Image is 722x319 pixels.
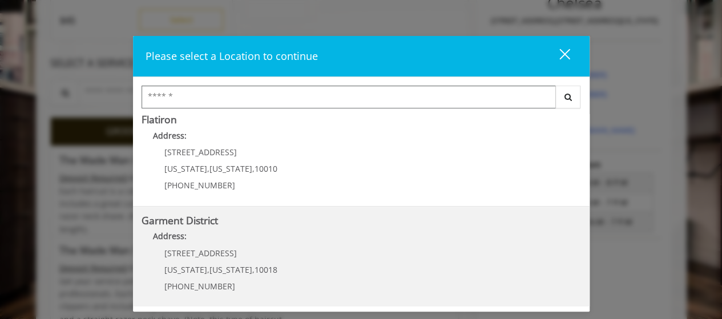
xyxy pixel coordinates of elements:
[142,112,177,126] b: Flatiron
[164,264,207,275] span: [US_STATE]
[209,264,252,275] span: [US_STATE]
[164,248,237,259] span: [STREET_ADDRESS]
[153,130,187,141] b: Address:
[164,147,237,158] span: [STREET_ADDRESS]
[207,264,209,275] span: ,
[209,163,252,174] span: [US_STATE]
[153,231,187,241] b: Address:
[538,45,577,68] button: close dialog
[146,49,318,63] span: Please select a Location to continue
[142,86,581,114] div: Center Select
[252,264,255,275] span: ,
[252,163,255,174] span: ,
[142,213,218,227] b: Garment District
[164,180,235,191] span: [PHONE_NUMBER]
[207,163,209,174] span: ,
[164,163,207,174] span: [US_STATE]
[255,264,277,275] span: 10018
[164,281,235,292] span: [PHONE_NUMBER]
[142,86,556,108] input: Search Center
[546,48,569,65] div: close dialog
[255,163,277,174] span: 10010
[562,93,575,101] i: Search button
